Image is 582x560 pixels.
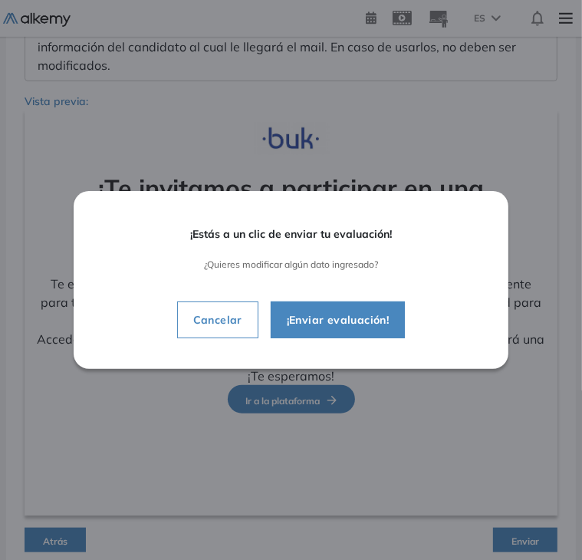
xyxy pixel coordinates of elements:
[275,311,402,329] span: ¡Enviar evaluación!
[117,228,465,241] span: ¡Estás a un clic de enviar tu evaluación!
[505,486,582,560] div: Widget de chat
[271,301,406,338] button: ¡Enviar evaluación!
[177,301,258,338] button: Cancelar
[505,486,582,560] iframe: Chat Widget
[181,311,255,329] span: Cancelar
[117,259,465,270] span: ¿Quieres modificar algún dato ingresado?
